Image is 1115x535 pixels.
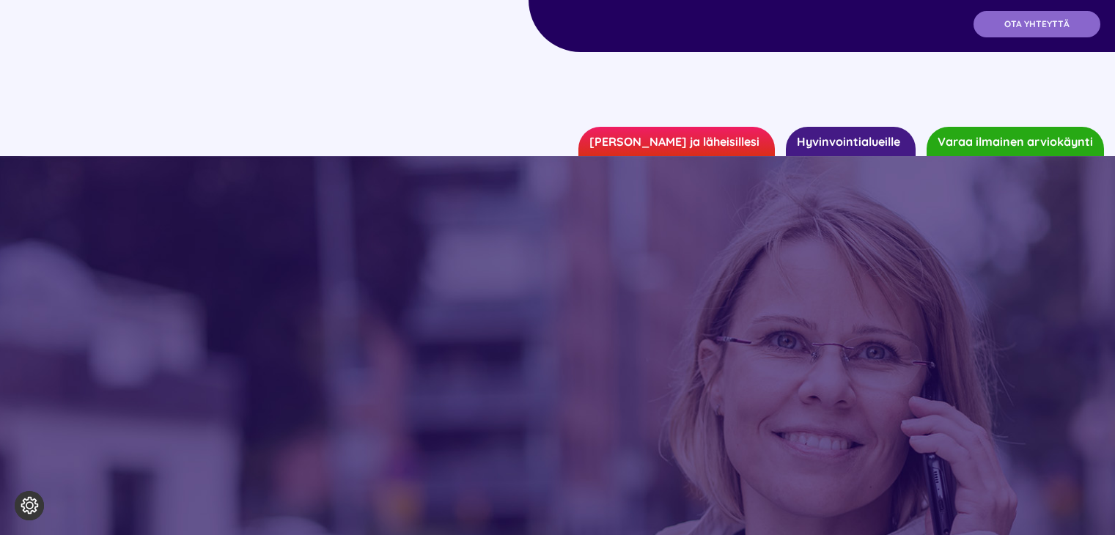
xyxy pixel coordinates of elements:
a: OTA YHTEYTTÄ [974,11,1100,37]
a: [PERSON_NAME] ja läheisillesi [578,127,775,156]
button: Evästeasetukset [15,491,44,520]
span: OTA YHTEYTTÄ [1004,19,1070,29]
a: Hyvinvointialueille [786,127,916,156]
a: Varaa ilmainen arviokäynti [927,127,1104,156]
